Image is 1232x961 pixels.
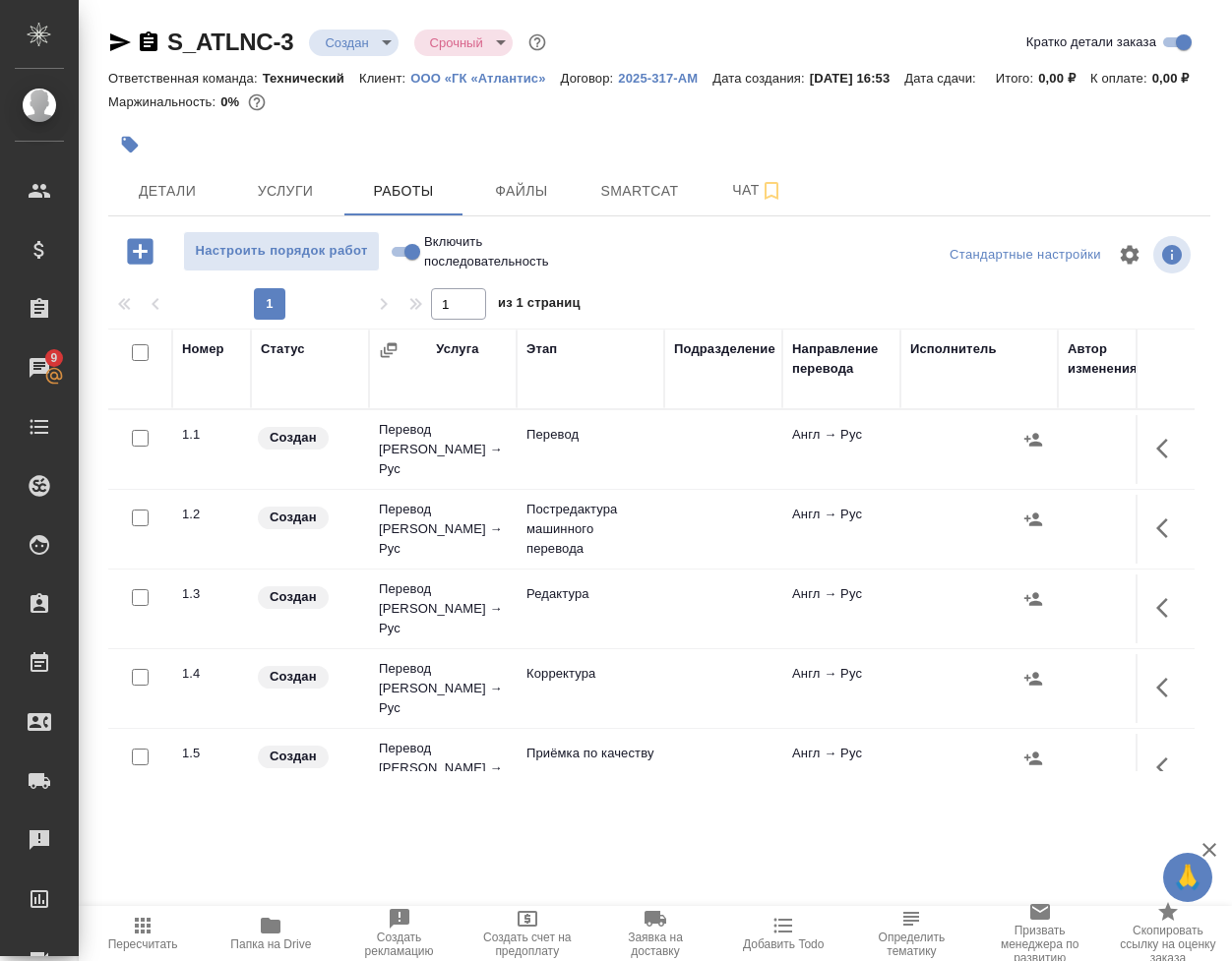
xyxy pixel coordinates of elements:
[113,231,167,271] button: Добавить работу
[261,339,305,359] div: Статус
[79,906,207,961] button: Пересчитать
[592,179,687,204] span: Smartcat
[256,744,359,770] div: Заказ еще не согласован с клиентом, искать исполнителей рано
[1163,853,1212,902] button: 🙏
[782,495,900,564] td: Англ → Рус
[526,584,654,604] p: Редактура
[1018,744,1048,773] button: Назначить
[996,71,1038,86] p: Итого:
[182,505,241,524] div: 1.2
[1018,664,1048,693] button: Назначить
[945,240,1106,270] div: split button
[270,508,317,527] p: Создан
[369,729,517,808] td: Перевод [PERSON_NAME] → Рус
[1153,236,1195,273] span: Посмотреть информацию
[182,664,241,684] div: 1.4
[1152,71,1204,86] p: 0,00 ₽
[561,71,619,86] p: Договор:
[270,428,317,448] p: Создан
[379,340,399,360] button: Сгруппировать
[120,179,215,204] span: Детали
[782,574,900,643] td: Англ → Рус
[743,937,824,951] span: Добавить Todo
[719,906,847,961] button: Добавить Todo
[369,410,517,489] td: Перевод [PERSON_NAME] → Рус
[410,69,560,86] a: ООО «ГК «Атлантис»
[359,71,410,86] p: Клиент:
[475,931,580,958] span: Создать счет на предоплату
[1144,744,1192,791] button: Здесь прячутся важные кнопки
[1144,664,1192,711] button: Здесь прячутся важные кнопки
[792,339,891,379] div: Направление перевода
[182,339,224,359] div: Номер
[346,931,451,958] span: Создать рекламацию
[526,339,557,359] div: Этап
[270,667,317,687] p: Создан
[270,747,317,766] p: Создан
[904,71,980,86] p: Дата сдачи:
[1090,71,1152,86] p: К оплате:
[436,339,478,359] div: Услуга
[603,931,708,958] span: Заявка на доставку
[1038,71,1090,86] p: 0,00 ₽
[782,654,900,723] td: Англ → Рус
[108,71,263,86] p: Ответственная команда:
[1171,857,1204,898] span: 🙏
[859,931,963,958] span: Определить тематику
[182,584,241,604] div: 1.3
[238,179,333,204] span: Услуги
[5,343,74,392] a: 9
[1144,425,1192,472] button: Здесь прячутся важные кнопки
[524,30,550,55] button: Доп статусы указывают на важность/срочность заказа
[182,744,241,763] div: 1.5
[526,425,654,445] p: Перевод
[1018,425,1048,454] button: Назначить
[810,71,905,86] p: [DATE] 16:53
[108,937,178,951] span: Пересчитать
[976,906,1104,961] button: Призвать менеджера по развитию
[474,179,569,204] span: Файлы
[108,94,220,109] p: Маржинальность:
[591,906,719,961] button: Заявка на доставку
[207,906,335,961] button: Папка на Drive
[1106,231,1153,278] span: Настроить таблицу
[108,30,132,54] button: Скопировать ссылку для ЯМессенджера
[710,178,805,203] span: Чат
[335,906,462,961] button: Создать рекламацию
[263,71,359,86] p: Технический
[1018,505,1048,534] button: Назначить
[1104,906,1232,961] button: Скопировать ссылку на оценку заказа
[319,34,374,51] button: Создан
[244,90,270,115] button: 0.00 RUB;
[183,231,380,271] button: Настроить порядок работ
[847,906,975,961] button: Определить тематику
[194,240,369,263] span: Настроить порядок работ
[167,29,293,55] a: S_ATLNC-3
[910,339,997,359] div: Исполнитель
[369,570,517,648] td: Перевод [PERSON_NAME] → Рус
[618,71,712,86] p: 2025-317-АМ
[1144,584,1192,631] button: Здесь прячутся важные кнопки
[1026,32,1156,52] span: Кратко детали заказа
[424,232,549,271] span: Включить последовательность
[782,415,900,484] td: Англ → Рус
[674,339,775,359] div: Подразделение
[137,30,160,54] button: Скопировать ссылку
[230,937,311,951] span: Папка на Drive
[182,425,241,445] div: 1.1
[256,664,359,691] div: Заказ еще не согласован с клиентом, искать исполнителей рано
[369,649,517,728] td: Перевод [PERSON_NAME] → Рус
[424,34,489,51] button: Срочный
[108,123,152,166] button: Добавить тэг
[356,179,451,204] span: Работы
[1068,339,1166,379] div: Автор изменения
[1018,584,1048,614] button: Назначить
[38,348,69,368] span: 9
[256,584,359,611] div: Заказ еще не согласован с клиентом, искать исполнителей рано
[256,425,359,451] div: Заказ еще не согласован с клиентом, искать исполнителей рано
[256,505,359,531] div: Заказ еще не согласован с клиентом, искать исполнителей рано
[526,500,654,559] p: Постредактура машинного перевода
[618,69,712,86] a: 2025-317-АМ
[309,30,398,56] div: Создан
[410,71,560,86] p: ООО «ГК «Атлантис»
